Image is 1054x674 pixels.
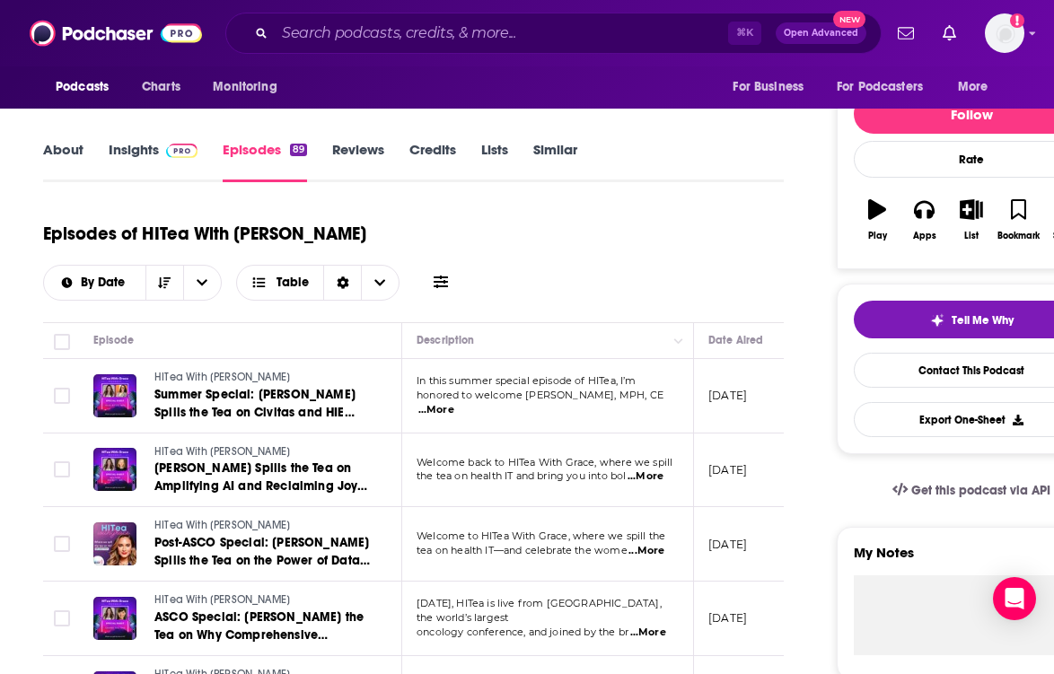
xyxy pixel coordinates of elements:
[154,371,290,383] span: HITea With [PERSON_NAME]
[154,460,367,512] span: [PERSON_NAME] Spills the Tea on Amplifying AI and Reclaiming Joy in Healthcare
[142,74,180,100] span: Charts
[417,456,672,468] span: Welcome back to HITea With Grace, where we spill
[952,313,1014,328] span: Tell Me Why
[418,403,454,417] span: ...More
[708,329,763,351] div: Date Aired
[30,16,202,50] img: Podchaser - Follow, Share and Rate Podcasts
[154,387,356,438] span: Summer Special: [PERSON_NAME] Spills the Tea on Civitas and HIE Trends That Count
[109,141,198,182] a: InsightsPodchaser Pro
[56,74,109,100] span: Podcasts
[728,22,761,45] span: ⌘ K
[837,74,923,100] span: For Podcasters
[43,223,366,245] h1: Episodes of HITea With [PERSON_NAME]
[417,374,637,387] span: In this summer special episode of HITea, I’m
[417,389,663,401] span: honored to welcome [PERSON_NAME], MPH, CE
[997,231,1040,241] div: Bookmark
[900,188,947,252] button: Apps
[154,518,370,534] a: HITea With [PERSON_NAME]
[166,144,198,158] img: Podchaser Pro
[668,330,689,352] button: Column Actions
[43,141,83,182] a: About
[948,188,995,252] button: List
[236,265,400,301] button: Choose View
[332,141,384,182] a: Reviews
[833,11,865,28] span: New
[154,535,370,604] span: Post-ASCO Special: [PERSON_NAME] Spills the Tea on the Power of Data Abstraction to Boost [MEDICA...
[154,519,290,531] span: HITea With [PERSON_NAME]
[154,534,370,570] a: Post-ASCO Special: [PERSON_NAME] Spills the Tea on the Power of Data Abstraction to Boost [MEDICA...
[154,460,370,495] a: [PERSON_NAME] Spills the Tea on Amplifying AI and Reclaiming Joy in Healthcare
[145,266,183,300] button: Sort Direction
[868,231,887,241] div: Play
[776,22,866,44] button: Open AdvancedNew
[223,141,307,182] a: Episodes89
[913,231,936,241] div: Apps
[44,276,145,289] button: open menu
[154,445,290,458] span: HITea With [PERSON_NAME]
[417,469,626,482] span: the tea on health IT and bring you into bol
[417,597,662,624] span: [DATE], HITea is live from [GEOGRAPHIC_DATA], the world’s largest
[720,70,826,104] button: open menu
[628,544,664,558] span: ...More
[708,388,747,403] p: [DATE]
[275,19,728,48] input: Search podcasts, credits, & more...
[54,388,70,404] span: Toggle select row
[630,626,666,640] span: ...More
[277,276,309,289] span: Table
[183,266,221,300] button: open menu
[708,610,747,626] p: [DATE]
[290,144,307,156] div: 89
[1010,13,1024,28] svg: Add a profile image
[825,70,949,104] button: open menu
[417,544,628,556] span: tea on health IT—and celebrate the wome
[154,386,370,422] a: Summer Special: [PERSON_NAME] Spills the Tea on Civitas and HIE Trends That Count
[409,141,456,182] a: Credits
[54,536,70,552] span: Toggle select row
[417,329,474,351] div: Description
[985,13,1024,53] button: Show profile menu
[628,469,663,484] span: ...More
[993,577,1036,620] div: Open Intercom Messenger
[93,329,134,351] div: Episode
[54,461,70,477] span: Toggle select row
[43,265,222,301] h2: Choose List sort
[154,444,370,460] a: HITea With [PERSON_NAME]
[154,370,370,386] a: HITea With [PERSON_NAME]
[417,626,628,638] span: oncology conference, and joined by the br
[323,266,361,300] div: Sort Direction
[995,188,1041,252] button: Bookmark
[154,593,290,606] span: HITea With [PERSON_NAME]
[733,74,804,100] span: For Business
[200,70,300,104] button: open menu
[708,537,747,552] p: [DATE]
[54,610,70,626] span: Toggle select row
[945,70,1011,104] button: open menu
[154,608,370,644] a: ASCO Special: [PERSON_NAME] the Tea on Why Comprehensive [MEDICAL_DATA] Testing Changes Everything
[417,530,665,542] span: Welcome to HITea With Grace, where we spill the
[213,74,277,100] span: Monitoring
[130,70,191,104] a: Charts
[81,276,131,289] span: By Date
[964,231,979,241] div: List
[911,483,1050,498] span: Get this podcast via API
[154,592,370,608] a: HITea With [PERSON_NAME]
[225,13,882,54] div: Search podcasts, credits, & more...
[784,29,858,38] span: Open Advanced
[43,70,132,104] button: open menu
[930,313,944,328] img: tell me why sparkle
[891,18,921,48] a: Show notifications dropdown
[708,462,747,477] p: [DATE]
[481,141,508,182] a: Lists
[985,13,1024,53] span: Logged in as cmand-c
[935,18,963,48] a: Show notifications dropdown
[854,188,900,252] button: Play
[533,141,577,182] a: Similar
[985,13,1024,53] img: User Profile
[958,74,988,100] span: More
